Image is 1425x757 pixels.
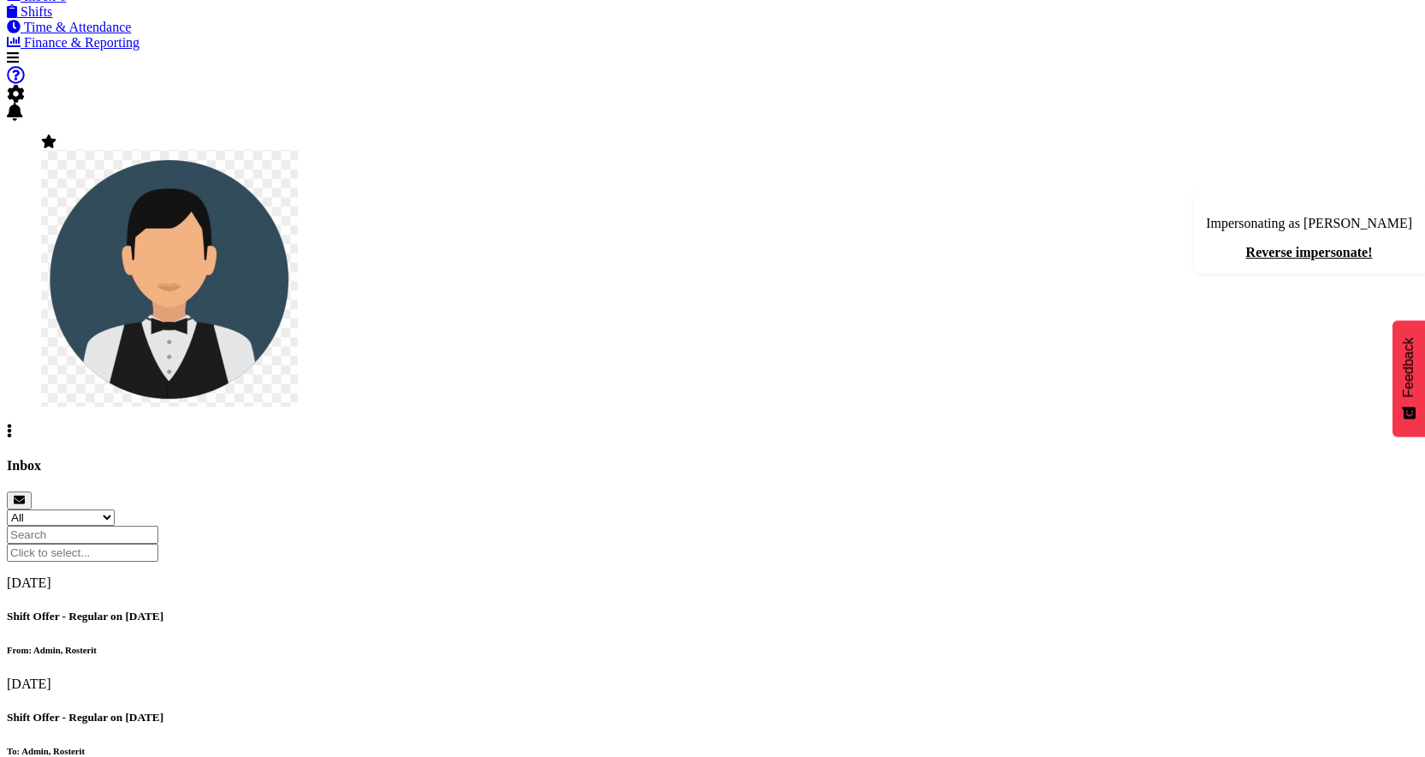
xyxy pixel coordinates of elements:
[7,35,140,50] a: Finance & Reporting
[7,458,1418,474] h4: Inbox
[7,4,52,19] a: Shifts
[7,711,1418,724] h5: Shift Offer - Regular on [DATE]
[24,20,132,34] span: Time & Attendance
[1206,216,1412,231] p: Impersonating as [PERSON_NAME]
[24,35,140,50] span: Finance & Reporting
[41,150,298,407] img: wu-kevin5aaed71ed01d5805973613cd15694a89.png
[7,544,158,562] input: Click to select...
[7,20,131,34] a: Time & Attendance
[1392,320,1425,437] button: Feedback - Show survey
[7,526,158,544] input: Search
[7,677,1418,692] p: [DATE]
[7,610,1418,623] h5: Shift Offer - Regular on [DATE]
[21,4,52,19] span: Shifts
[7,746,1418,756] h6: To: Admin, Rosterit
[7,645,1418,655] h6: From: Admin, Rosterit
[7,575,1418,591] p: [DATE]
[1246,245,1373,259] a: Reverse impersonate!
[1401,337,1416,397] span: Feedback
